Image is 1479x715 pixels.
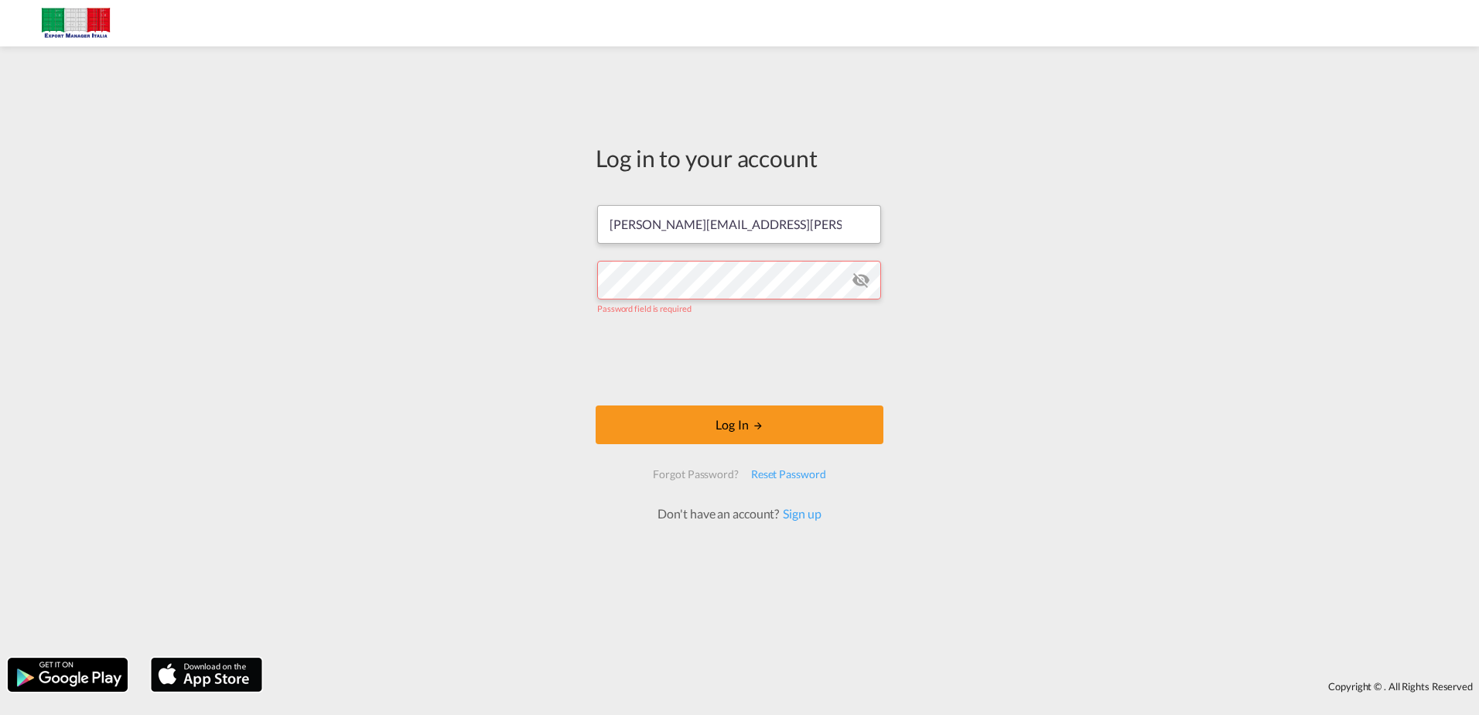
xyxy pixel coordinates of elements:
[622,330,857,390] iframe: reCAPTCHA
[596,405,883,444] button: LOGIN
[270,673,1479,700] div: Copyright © . All Rights Reserved
[6,656,129,693] img: google.png
[597,205,881,244] input: Enter email/phone number
[597,303,691,313] span: Password field is required
[779,506,821,521] a: Sign up
[596,142,883,174] div: Log in to your account
[640,505,838,522] div: Don't have an account?
[745,460,832,488] div: Reset Password
[149,656,264,693] img: apple.png
[23,6,128,41] img: 51022700b14f11efa3148557e262d94e.jpg
[852,271,870,289] md-icon: icon-eye-off
[647,460,744,488] div: Forgot Password?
